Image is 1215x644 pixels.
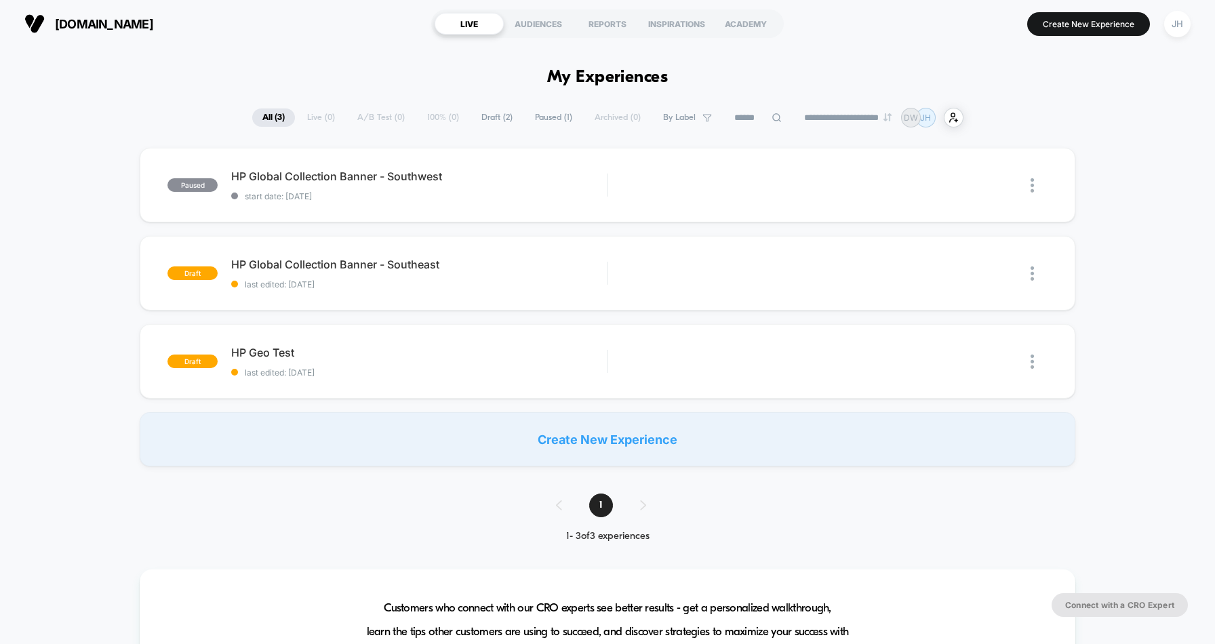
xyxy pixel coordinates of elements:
[883,113,892,121] img: end
[542,531,673,542] div: 1 - 3 of 3 experiences
[471,108,523,127] span: Draft ( 2 )
[24,14,45,34] img: Visually logo
[504,13,573,35] div: AUDIENCES
[547,68,669,87] h1: My Experiences
[1052,593,1188,617] button: Connect with a CRO Expert
[663,113,696,123] span: By Label
[1027,12,1150,36] button: Create New Experience
[920,113,931,123] p: JH
[435,13,504,35] div: LIVE
[167,178,218,192] span: paused
[55,17,153,31] span: [DOMAIN_NAME]
[642,13,711,35] div: INSPIRATIONS
[167,355,218,368] span: draft
[231,191,607,201] span: start date: [DATE]
[904,113,918,123] p: DW
[711,13,780,35] div: ACADEMY
[167,266,218,280] span: draft
[1031,355,1034,369] img: close
[140,412,1075,466] div: Create New Experience
[1031,178,1034,193] img: close
[1164,11,1191,37] div: JH
[525,108,582,127] span: Paused ( 1 )
[1031,266,1034,281] img: close
[252,108,295,127] span: All ( 3 )
[231,258,607,271] span: HP Global Collection Banner - Southeast
[589,494,613,517] span: 1
[231,367,607,378] span: last edited: [DATE]
[1160,10,1195,38] button: JH
[231,346,607,359] span: HP Geo Test
[231,169,607,183] span: HP Global Collection Banner - Southwest
[573,13,642,35] div: REPORTS
[20,13,157,35] button: [DOMAIN_NAME]
[231,279,607,289] span: last edited: [DATE]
